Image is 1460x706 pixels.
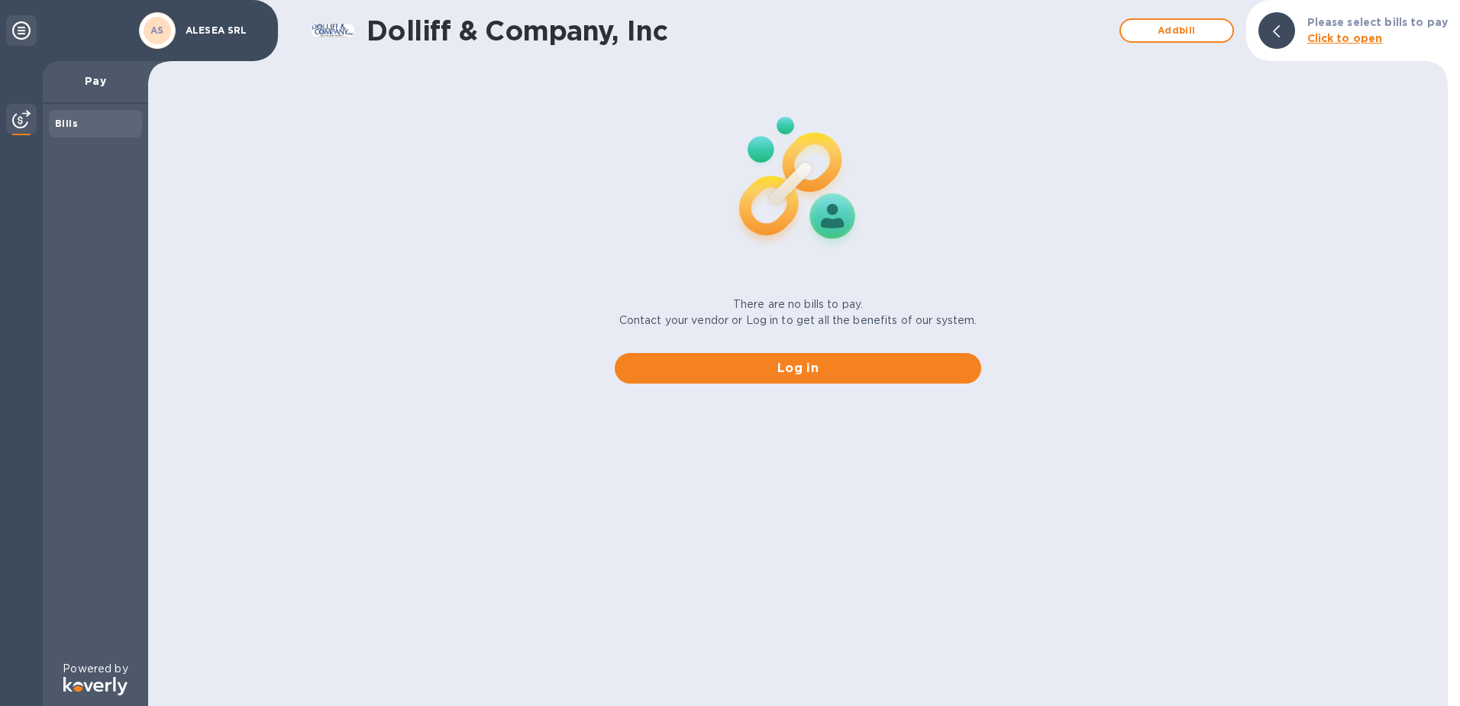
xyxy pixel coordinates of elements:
h1: Dolliff & Company, Inc [367,15,1112,47]
span: Log in [627,359,969,377]
span: Add bill [1133,21,1220,40]
b: Click to open [1307,32,1383,44]
p: There are no bills to pay. Contact your vendor or Log in to get all the benefits of our system. [619,296,977,329]
b: Bills [55,118,78,129]
p: ALESEA SRL [186,25,262,36]
b: Please select bills to pay [1307,16,1448,28]
img: Logo [63,677,128,695]
button: Addbill [1119,18,1234,43]
p: Powered by [63,661,128,677]
button: Log in [615,353,981,384]
p: Pay [55,73,136,89]
b: AS [150,24,164,36]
